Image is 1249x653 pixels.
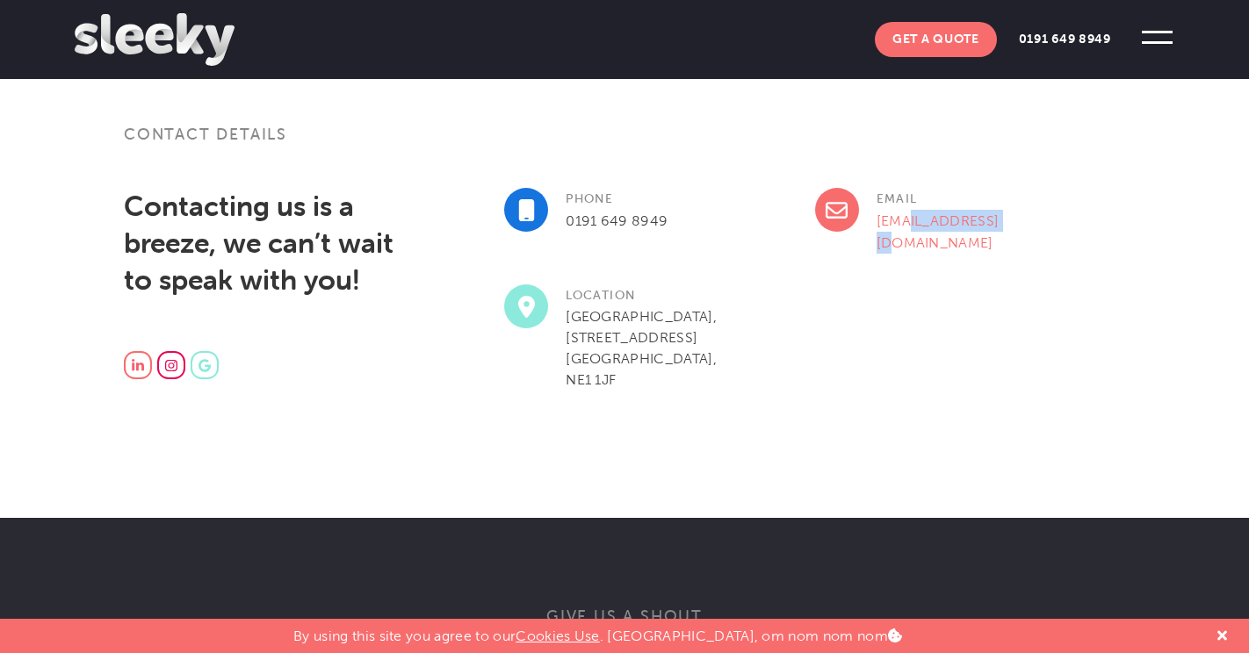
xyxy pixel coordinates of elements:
[165,359,177,372] img: instagram.svg
[518,296,535,318] img: location-dot-solid.svg
[75,606,1175,639] h3: Give us a shout
[132,359,143,372] img: linkedin-in.svg
[124,188,404,298] h2: Contacting us is a breeze, we can’t wait to speak with you!
[293,619,902,644] p: By using this site you agree to our . [GEOGRAPHIC_DATA], om nom nom nom
[566,212,668,229] a: 0191 649 8949
[815,188,1094,210] h3: Email
[826,199,848,221] img: envelope-regular.svg
[124,124,1125,166] h3: Contact details
[875,22,997,57] a: Get A Quote
[516,628,600,644] a: Cookies Use
[199,359,211,372] img: google.svg
[518,199,535,221] img: mobile-solid.svg
[504,306,783,391] p: [GEOGRAPHIC_DATA], [STREET_ADDRESS] [GEOGRAPHIC_DATA], NE1 1JF
[75,13,235,66] img: Sleeky Web Design Newcastle
[877,212,1000,251] a: [EMAIL_ADDRESS][DOMAIN_NAME]
[504,188,783,210] h3: Phone
[1001,22,1129,57] a: 0191 649 8949
[504,284,783,306] h3: Location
